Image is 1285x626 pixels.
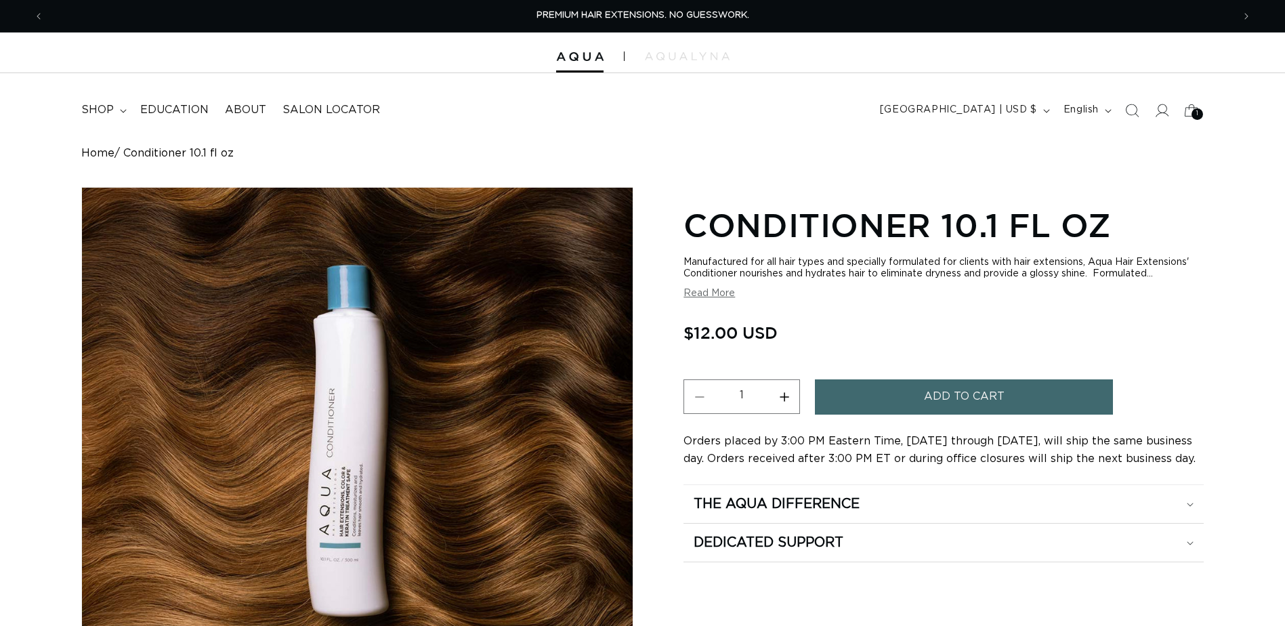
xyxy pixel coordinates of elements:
a: Home [81,147,114,160]
span: 1 [1196,108,1199,120]
span: $12.00 USD [683,320,778,346]
img: Aqua Hair Extensions [556,52,604,62]
a: Education [132,95,217,125]
span: Add to cart [924,379,1005,414]
button: Previous announcement [24,3,54,29]
span: Salon Locator [282,103,380,117]
div: Manufactured for all hair types and specially formulated for clients with hair extensions, Aqua H... [683,257,1204,280]
span: shop [81,103,114,117]
button: [GEOGRAPHIC_DATA] | USD $ [872,98,1055,123]
span: PREMIUM HAIR EXTENSIONS. NO GUESSWORK. [536,11,749,20]
a: About [217,95,274,125]
summary: Dedicated Support [683,524,1204,562]
span: Conditioner 10.1 fl oz [123,147,234,160]
summary: Search [1117,96,1147,125]
h2: The Aqua Difference [694,495,860,513]
span: About [225,103,266,117]
summary: The Aqua Difference [683,485,1204,523]
h1: Conditioner 10.1 fl oz [683,204,1204,246]
button: Next announcement [1231,3,1261,29]
summary: shop [73,95,132,125]
span: Orders placed by 3:00 PM Eastern Time, [DATE] through [DATE], will ship the same business day. Or... [683,436,1196,464]
button: Read More [683,288,735,299]
h2: Dedicated Support [694,534,843,551]
span: Education [140,103,209,117]
img: aqualyna.com [645,52,730,60]
span: [GEOGRAPHIC_DATA] | USD $ [880,103,1037,117]
nav: breadcrumbs [81,147,1204,160]
span: English [1063,103,1099,117]
button: Add to cart [815,379,1113,414]
a: Salon Locator [274,95,388,125]
button: English [1055,98,1117,123]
